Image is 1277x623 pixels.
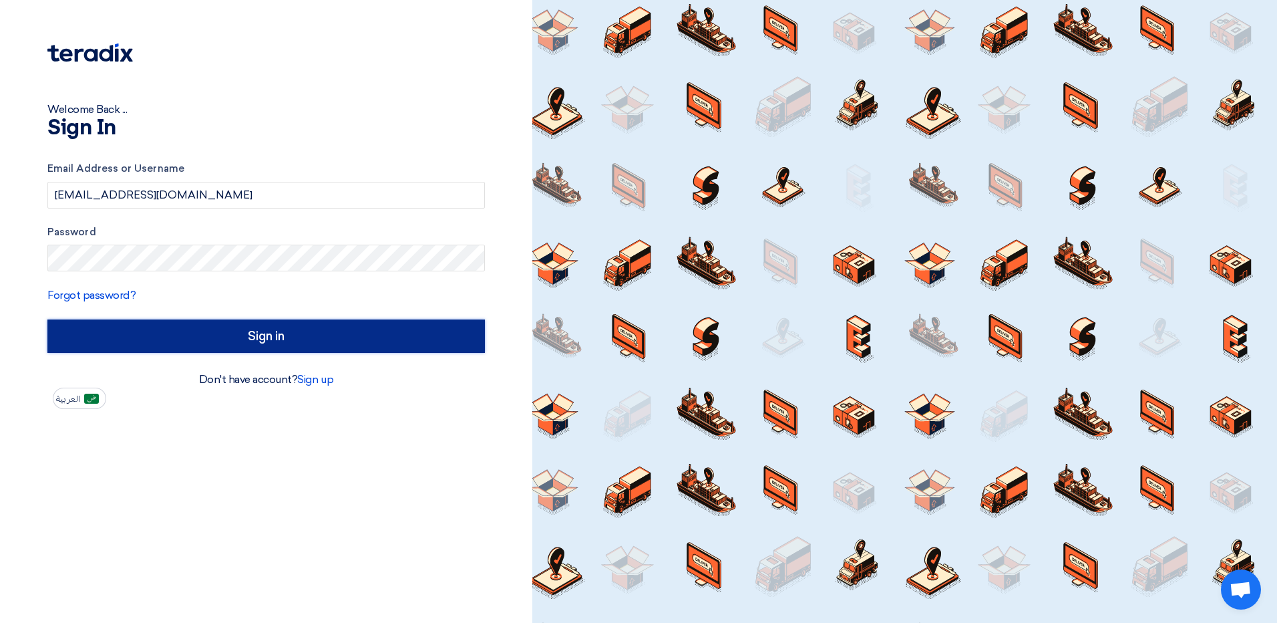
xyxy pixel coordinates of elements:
[53,388,106,409] button: العربية
[47,43,133,62] img: Teradix logo
[47,289,136,301] a: Forgot password?
[47,161,485,176] label: Email Address or Username
[56,394,80,404] span: العربية
[47,102,485,118] div: Welcome Back ...
[84,394,99,404] img: ar-AR.png
[297,373,333,386] a: Sign up
[47,182,485,209] input: Enter your business email or username
[47,320,485,353] input: Sign in
[47,118,485,139] h1: Sign In
[47,372,485,388] div: Don't have account?
[1221,570,1261,610] div: Open chat
[47,225,485,240] label: Password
